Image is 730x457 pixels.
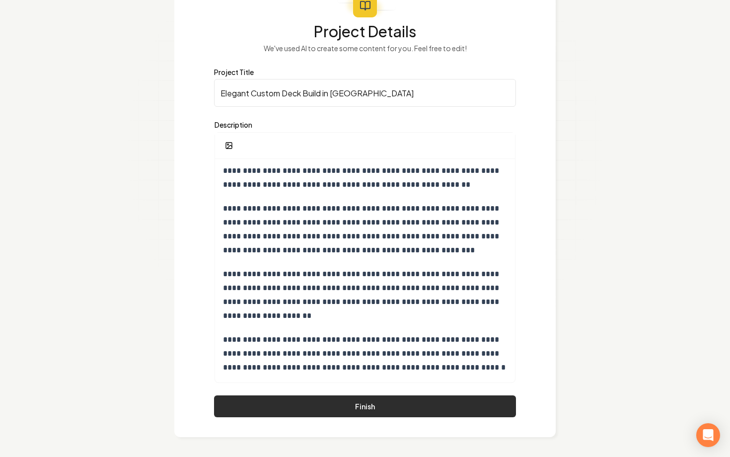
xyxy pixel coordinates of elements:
button: Add Image [219,137,239,154]
label: Project Title [214,67,516,77]
h1: Project Details [214,23,516,39]
label: Description [215,121,515,128]
input: i.e. Landscape Design, Kitchen Remodel, etc. [214,79,516,107]
p: We've used AI to create some content for you. Feel free to edit! [214,43,516,53]
button: Finish [214,395,516,417]
div: Open Intercom Messenger [696,423,720,447]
